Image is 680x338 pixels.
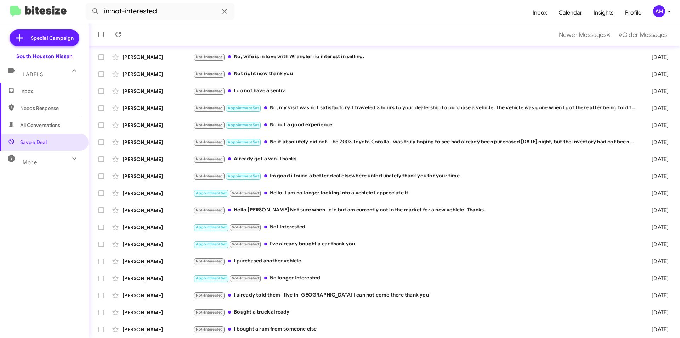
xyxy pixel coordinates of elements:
div: [DATE] [640,105,674,112]
span: Older Messages [622,31,667,39]
a: Special Campaign [10,29,79,46]
div: No, wife is in love with Wrangler no interest in selling. [193,53,640,61]
div: [PERSON_NAME] [123,224,193,231]
span: Not-Interested [232,191,259,195]
a: Calendar [553,2,588,23]
div: [PERSON_NAME] [123,139,193,146]
span: Not-Interested [232,225,259,229]
span: Appointment Set [228,106,259,110]
button: Previous [555,27,614,42]
div: I've already bought a car thank you [193,240,640,248]
div: [DATE] [640,241,674,248]
div: No longer interested [193,274,640,282]
div: I already told them I live in [GEOGRAPHIC_DATA] I can not come there thank you [193,291,640,299]
a: Profile [619,2,647,23]
span: Not-Interested [232,276,259,281]
div: [PERSON_NAME] [123,156,193,163]
div: [PERSON_NAME] [123,88,193,95]
div: [DATE] [640,309,674,316]
div: [PERSON_NAME] [123,326,193,333]
div: [PERSON_NAME] [123,54,193,61]
div: [PERSON_NAME] [123,309,193,316]
div: Bought a truck already [193,308,640,316]
div: Not interested [193,223,640,231]
span: Not-Interested [196,106,223,110]
button: Next [614,27,671,42]
div: [DATE] [640,190,674,197]
div: [DATE] [640,258,674,265]
span: Not-Interested [232,242,259,246]
div: AH [653,5,665,17]
div: South Houston Nissan [16,53,73,60]
span: Not-Interested [196,55,223,59]
span: Needs Response [20,105,80,112]
div: Im good i found a better deal elsewhere unfortunately thank you for your time [193,172,640,180]
div: [DATE] [640,292,674,299]
div: [PERSON_NAME] [123,207,193,214]
span: Appointment Set [196,191,227,195]
span: Not-Interested [196,174,223,178]
span: All Conversations [20,122,60,129]
button: AH [647,5,672,17]
div: [PERSON_NAME] [123,71,193,78]
div: Not right now thank you [193,70,640,78]
div: I bought a ram from someone else [193,325,640,333]
div: [DATE] [640,156,674,163]
div: [DATE] [640,88,674,95]
div: [PERSON_NAME] [123,241,193,248]
div: I do not have a sentra [193,87,640,95]
div: [DATE] [640,173,674,180]
span: Appointment Set [196,225,227,229]
span: Not-Interested [196,72,223,76]
span: Appointment Set [228,174,259,178]
div: Hello, I am no longer looking into a vehicle I appreciate it [193,189,640,197]
div: [DATE] [640,275,674,282]
div: I purchased another vehicle [193,257,640,265]
div: Hello [PERSON_NAME] Not sure when I did but am currently not in the market for a new vehicle. Tha... [193,206,640,214]
span: Not-Interested [196,293,223,298]
span: Labels [23,71,43,78]
div: Already got a van. Thanks! [193,155,640,163]
span: Save a Deal [20,139,47,146]
div: [DATE] [640,71,674,78]
div: [DATE] [640,54,674,61]
span: Not-Interested [196,259,223,264]
div: No, my visit was not satisfactory. I traveled 3 hours to your dealership to purchase a vehicle. T... [193,104,640,112]
span: Not-Interested [196,310,223,315]
a: Insights [588,2,619,23]
span: Appointment Set [228,123,259,127]
span: Not-Interested [196,208,223,212]
div: [DATE] [640,207,674,214]
div: [PERSON_NAME] [123,292,193,299]
div: [PERSON_NAME] [123,122,193,129]
span: Special Campaign [31,34,74,41]
div: [DATE] [640,326,674,333]
span: Inbox [20,88,80,95]
div: No it absolutely did not. The 2003 Toyota Corolla I was truly hoping to see had already been purc... [193,138,640,146]
div: [PERSON_NAME] [123,258,193,265]
input: Search [86,3,234,20]
div: [DATE] [640,224,674,231]
div: [PERSON_NAME] [123,275,193,282]
div: [PERSON_NAME] [123,173,193,180]
span: Not-Interested [196,89,223,93]
span: « [606,30,610,39]
nav: Page navigation example [555,27,671,42]
div: [PERSON_NAME] [123,190,193,197]
span: Not-Interested [196,327,223,332]
div: [PERSON_NAME] [123,105,193,112]
div: No not a good experience [193,121,640,129]
div: [DATE] [640,122,674,129]
span: Not-Interested [196,140,223,144]
span: » [618,30,622,39]
div: [DATE] [640,139,674,146]
span: Appointment Set [196,242,227,246]
span: Appointment Set [196,276,227,281]
span: Not-Interested [196,123,223,127]
a: Inbox [527,2,553,23]
span: More [23,159,37,166]
span: Appointment Set [228,140,259,144]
